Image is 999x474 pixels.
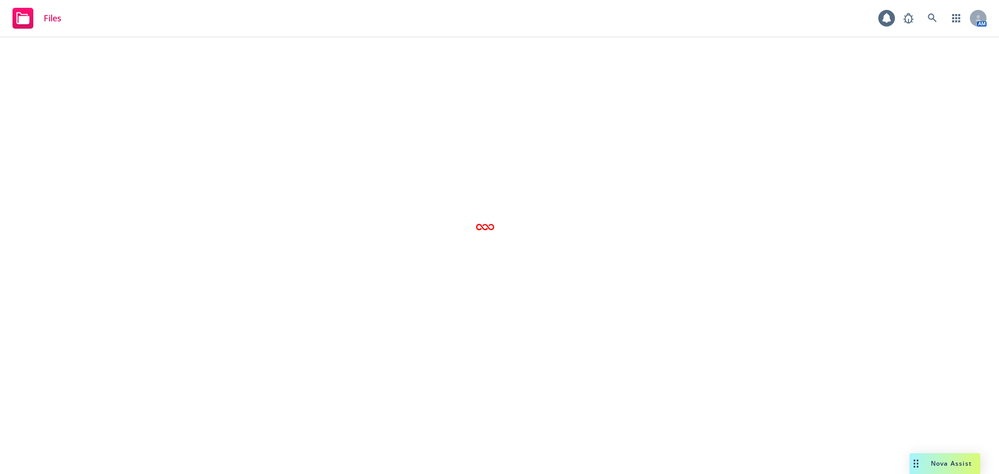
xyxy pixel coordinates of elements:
a: Report a Bug [898,8,919,29]
span: Nova Assist [931,459,972,468]
a: Files [8,4,66,33]
div: Drag to move [910,453,923,474]
a: Search [922,8,943,29]
button: Nova Assist [910,453,980,474]
span: Files [44,14,61,22]
a: Switch app [946,8,967,29]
